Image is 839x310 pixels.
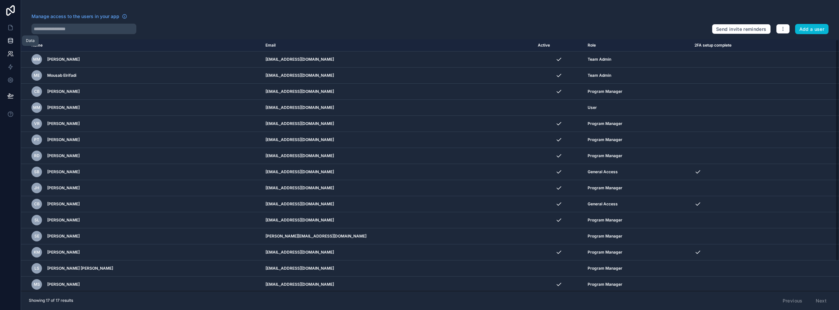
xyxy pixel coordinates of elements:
[795,24,829,34] button: Add a user
[34,169,39,175] span: SB
[262,116,534,132] td: [EMAIL_ADDRESS][DOMAIN_NAME]
[588,153,622,158] span: Program Manager
[588,89,622,94] span: Program Manager
[262,277,534,293] td: [EMAIL_ADDRESS][DOMAIN_NAME]
[588,185,622,191] span: Program Manager
[34,121,40,126] span: VR
[712,24,771,34] button: Send invite reminders
[262,148,534,164] td: [EMAIL_ADDRESS][DOMAIN_NAME]
[31,13,127,20] a: Manage access to the users in your app
[262,180,534,196] td: [EMAIL_ADDRESS][DOMAIN_NAME]
[588,201,618,207] span: General Access
[47,234,80,239] span: [PERSON_NAME]
[588,250,622,255] span: Program Manager
[47,250,80,255] span: [PERSON_NAME]
[47,57,80,62] span: [PERSON_NAME]
[34,234,39,239] span: SE
[34,201,40,207] span: CB
[588,121,622,126] span: Program Manager
[31,13,119,20] span: Manage access to the users in your app
[29,298,73,303] span: Showing 17 of 17 results
[47,105,80,110] span: [PERSON_NAME]
[34,185,39,191] span: JH
[47,153,80,158] span: [PERSON_NAME]
[588,234,622,239] span: Program Manager
[262,164,534,180] td: [EMAIL_ADDRESS][DOMAIN_NAME]
[34,89,40,94] span: CB
[47,266,113,271] span: [PERSON_NAME] [PERSON_NAME]
[33,57,40,62] span: MM
[534,39,584,52] th: Active
[47,73,76,78] span: Mousab Elrifadi
[588,169,618,175] span: General Access
[26,38,35,43] div: Data
[47,121,80,126] span: [PERSON_NAME]
[262,52,534,68] td: [EMAIL_ADDRESS][DOMAIN_NAME]
[584,39,690,52] th: Role
[262,68,534,84] td: [EMAIL_ADDRESS][DOMAIN_NAME]
[47,169,80,175] span: [PERSON_NAME]
[34,137,39,142] span: PT
[21,39,262,52] th: Name
[33,105,40,110] span: MM
[588,105,597,110] span: User
[588,282,622,287] span: Program Manager
[34,73,40,78] span: ME
[47,282,80,287] span: [PERSON_NAME]
[691,39,803,52] th: 2FA setup complete
[588,217,622,223] span: Program Manager
[262,100,534,116] td: [EMAIL_ADDRESS][DOMAIN_NAME]
[588,266,622,271] span: Program Manager
[34,217,39,223] span: SL
[47,89,80,94] span: [PERSON_NAME]
[34,250,40,255] span: KM
[47,185,80,191] span: [PERSON_NAME]
[262,260,534,277] td: [EMAIL_ADDRESS][DOMAIN_NAME]
[47,137,80,142] span: [PERSON_NAME]
[262,212,534,228] td: [EMAIL_ADDRESS][DOMAIN_NAME]
[262,84,534,100] td: [EMAIL_ADDRESS][DOMAIN_NAME]
[47,201,80,207] span: [PERSON_NAME]
[34,282,40,287] span: MS
[262,39,534,52] th: Email
[588,73,611,78] span: Team Admin
[34,266,39,271] span: LS
[588,137,622,142] span: Program Manager
[262,228,534,244] td: [PERSON_NAME][EMAIL_ADDRESS][DOMAIN_NAME]
[34,153,40,158] span: RD
[588,57,611,62] span: Team Admin
[262,132,534,148] td: [EMAIL_ADDRESS][DOMAIN_NAME]
[21,39,839,291] div: scrollable content
[262,196,534,212] td: [EMAIL_ADDRESS][DOMAIN_NAME]
[47,217,80,223] span: [PERSON_NAME]
[262,244,534,260] td: [EMAIL_ADDRESS][DOMAIN_NAME]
